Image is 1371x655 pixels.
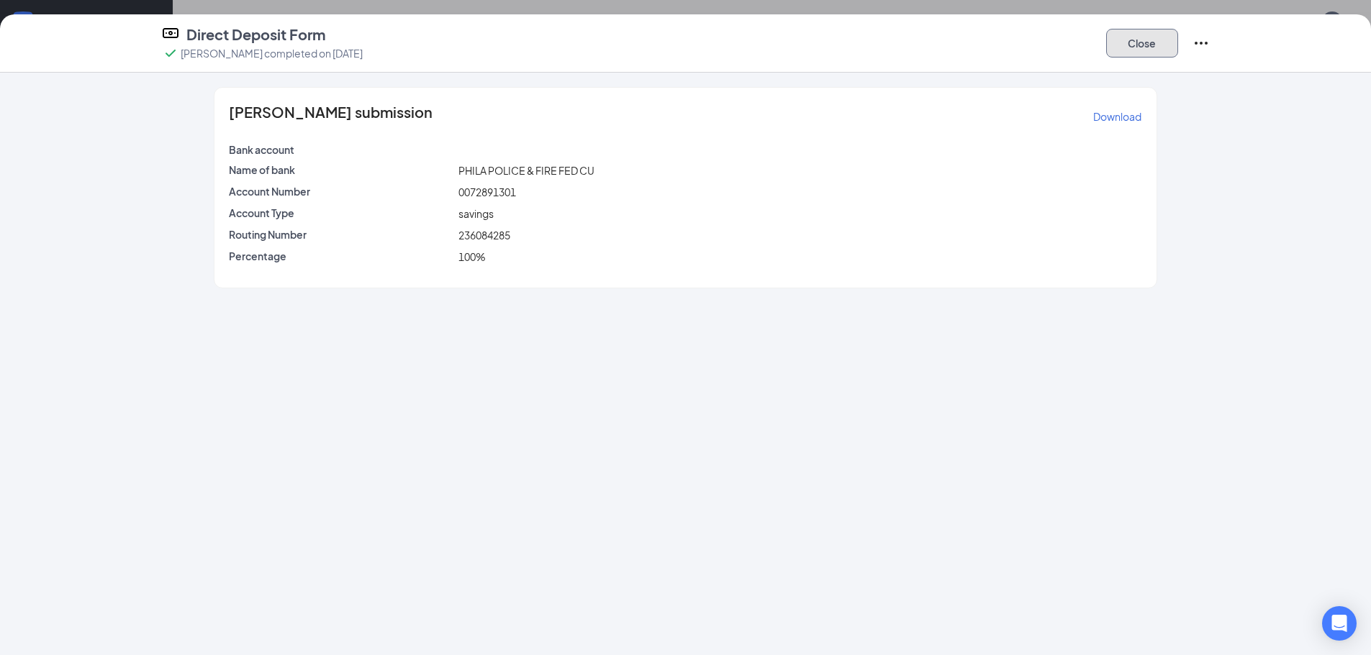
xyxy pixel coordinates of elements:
[1193,35,1210,52] svg: Ellipses
[229,184,453,198] p: Account Number
[1092,105,1142,128] button: Download
[458,229,510,242] span: 236084285
[1093,109,1141,124] p: Download
[1106,29,1178,58] button: Close
[186,24,325,45] h4: Direct Deposit Form
[1322,606,1357,641] div: Open Intercom Messenger
[458,164,594,177] span: PHILA POLICE & FIRE FED CU
[229,142,453,157] p: Bank account
[162,24,179,42] svg: DirectDepositIcon
[229,206,453,220] p: Account Type
[181,46,363,60] p: [PERSON_NAME] completed on [DATE]
[229,162,453,177] p: Name of bank
[458,185,516,198] span: 0072891301
[229,227,453,242] p: Routing Number
[162,45,179,62] svg: Checkmark
[229,105,433,128] span: [PERSON_NAME] submission
[229,249,453,263] p: Percentage
[458,207,494,220] span: savings
[458,250,486,263] span: 100%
